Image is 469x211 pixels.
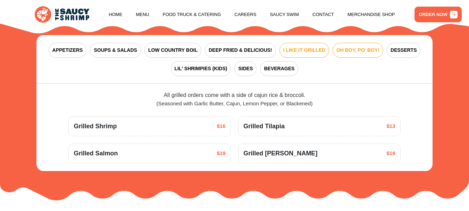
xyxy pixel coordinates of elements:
[235,1,257,28] a: Careers
[270,1,299,28] a: Saucy Swim
[243,122,285,131] span: Grilled Tilapia
[68,91,400,108] div: All grilled orders come with a side of cajun rice & broccoli.
[333,43,383,58] button: OH BOY, PO' BOY!
[238,65,253,72] span: SIDES
[391,47,417,54] span: DESSERTS
[243,149,317,158] span: Grilled [PERSON_NAME]
[74,122,117,131] span: Grilled Shrimp
[217,122,226,130] span: $16
[205,43,276,58] button: DEEP FRIED & DELICIOUS!
[347,1,395,28] a: Merchandise Shop
[260,61,298,76] button: BEVERAGES
[387,149,395,157] span: $19
[279,43,329,58] button: I LIKE IT GRILLED
[209,47,272,54] span: DEEP FRIED & DELICIOUS!
[414,7,462,22] a: ORDER NOW
[49,43,87,58] button: APPETIZERS
[74,149,118,158] span: Grilled Salmon
[387,122,395,130] span: $13
[35,6,89,23] img: logo
[144,43,201,58] button: LOW COUNTRY BOIL
[94,47,137,54] span: SOUPS & SALADS
[312,1,334,28] a: Contact
[90,43,141,58] button: SOUPS & SALADS
[234,61,257,76] button: SIDES
[175,65,227,72] span: LIL' SHRIMPIES (KIDS)
[264,65,294,72] span: BEVERAGES
[136,1,149,28] a: Menu
[283,47,325,54] span: I LIKE IT GRILLED
[109,1,122,28] a: Home
[163,1,221,28] a: Food Truck & Catering
[157,100,313,106] span: (Seasoned with Garlic Butter, Cajun, Lemon Pepper, or Blackened)
[171,61,231,76] button: LIL' SHRIMPIES (KIDS)
[217,149,226,157] span: $19
[148,47,198,54] span: LOW COUNTRY BOIL
[52,47,83,54] span: APPETIZERS
[387,43,420,58] button: DESSERTS
[336,47,379,54] span: OH BOY, PO' BOY!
